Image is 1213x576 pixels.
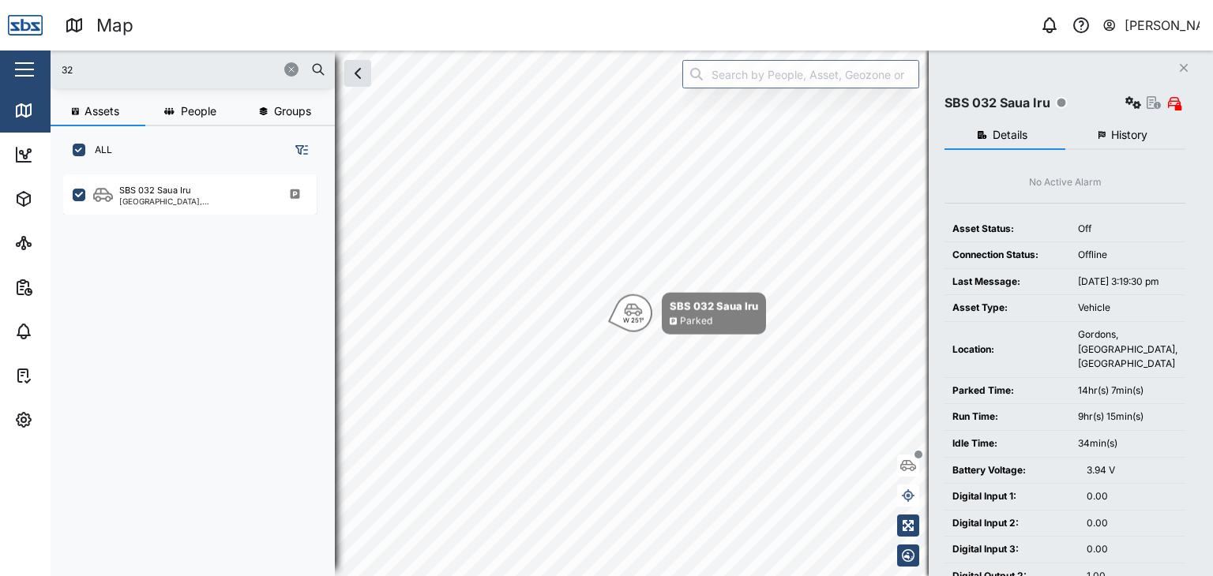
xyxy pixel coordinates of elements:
div: Off [1078,222,1177,237]
div: Asset Status: [952,222,1062,237]
div: Asset Type: [952,301,1062,316]
div: [GEOGRAPHIC_DATA], [GEOGRAPHIC_DATA] [119,197,270,205]
div: [DATE] 3:19:30 pm [1078,275,1177,290]
div: Last Message: [952,275,1062,290]
div: Location: [952,342,1062,357]
img: Main Logo [8,8,43,43]
div: Digital Input 3: [952,542,1071,557]
div: 0.00 [1087,542,1177,557]
div: Tasks [41,367,84,384]
span: People [181,106,216,117]
div: W 251° [623,317,644,324]
canvas: Map [51,50,1213,576]
div: Offline [1078,248,1177,263]
div: Map marker [614,293,766,335]
input: Search assets or drivers [60,58,325,81]
div: Battery Voltage: [952,463,1071,478]
div: Gordons, [GEOGRAPHIC_DATA], [GEOGRAPHIC_DATA] [1078,327,1177,372]
div: Parked Time: [952,383,1062,398]
div: 0.00 [1087,516,1177,531]
span: History [1111,129,1147,140]
span: Assets [84,106,119,117]
div: 14hr(s) 7min(s) [1078,383,1177,398]
div: Settings [41,411,97,428]
span: Groups [274,106,311,117]
div: Sites [41,234,79,252]
div: Assets [41,190,90,208]
div: Dashboard [41,146,112,163]
div: Idle Time: [952,436,1062,451]
div: [PERSON_NAME] [1125,16,1200,36]
div: Connection Status: [952,248,1062,263]
div: No Active Alarm [1029,175,1102,190]
div: Digital Input 1: [952,489,1071,504]
div: Digital Input 2: [952,516,1071,531]
div: SBS 032 Saua Iru [119,184,191,197]
div: 0.00 [1087,489,1177,504]
label: ALL [85,144,112,156]
div: grid [63,169,334,563]
div: 34min(s) [1078,436,1177,451]
div: 3.94 V [1087,463,1177,478]
div: Map [41,102,77,119]
div: SBS 032 Saua Iru [944,93,1050,113]
div: Vehicle [1078,301,1177,316]
div: Run Time: [952,410,1062,425]
span: Details [993,129,1027,140]
div: SBS 032 Saua Iru [670,298,758,314]
div: Parked [680,314,712,329]
button: [PERSON_NAME] [1102,14,1200,36]
div: Map [96,12,133,39]
input: Search by People, Asset, Geozone or Place [682,60,919,88]
div: Reports [41,279,95,296]
div: Alarms [41,323,90,340]
div: 9hr(s) 15min(s) [1078,410,1177,425]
